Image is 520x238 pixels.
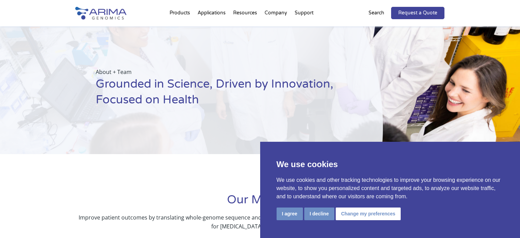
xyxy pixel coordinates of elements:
[391,7,444,19] a: Request a Quote
[96,67,349,76] p: About + Team
[277,158,504,171] p: We use cookies
[336,208,401,220] button: Change my preferences
[75,7,126,20] img: Arima-Genomics-logo
[277,176,504,201] p: We use cookies and other tracking technologies to improve your browsing experience on our website...
[304,208,334,220] button: I decline
[277,208,303,220] button: I agree
[76,213,445,231] p: Improve patient outcomes by translating whole-genome sequence and structure information into the ...
[369,9,384,17] p: Search
[96,76,349,113] h1: Grounded in Science, Driven by Innovation, Focused on Health
[76,192,445,213] h1: Our Mission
